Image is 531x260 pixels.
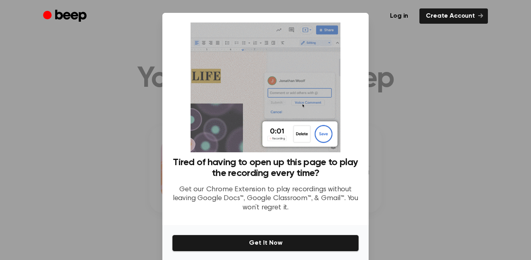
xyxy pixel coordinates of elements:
[172,185,359,213] p: Get our Chrome Extension to play recordings without leaving Google Docs™, Google Classroom™, & Gm...
[172,235,359,252] button: Get It Now
[419,8,488,24] a: Create Account
[172,157,359,179] h3: Tired of having to open up this page to play the recording every time?
[384,8,415,24] a: Log in
[191,23,340,152] img: Beep extension in action
[43,8,89,24] a: Beep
